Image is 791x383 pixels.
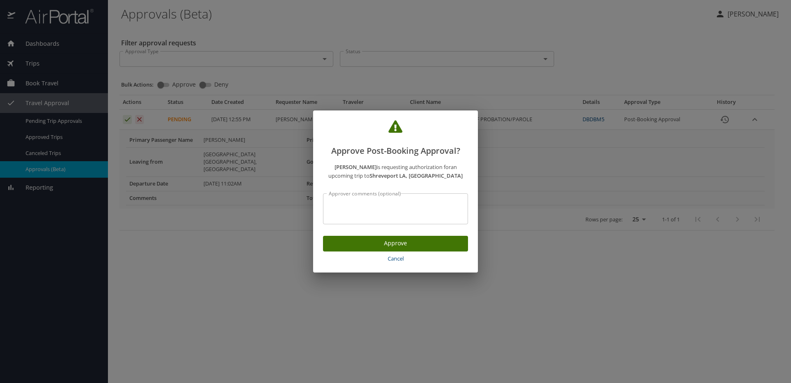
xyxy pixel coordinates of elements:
button: Approve [323,236,468,252]
h2: Approve Post-Booking Approval? [323,120,468,157]
p: is requesting authorization for an upcoming trip to [323,163,468,180]
button: Cancel [323,251,468,266]
strong: [PERSON_NAME] [335,163,377,171]
span: Cancel [326,254,465,263]
span: Approve [330,238,461,249]
strong: Shreveport LA, [GEOGRAPHIC_DATA] [370,172,463,179]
